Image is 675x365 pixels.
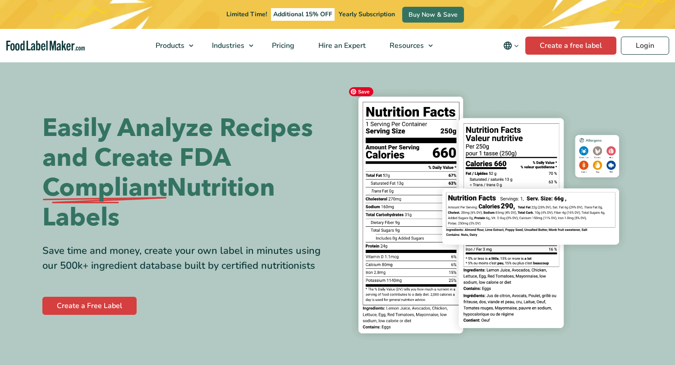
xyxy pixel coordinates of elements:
a: Products [144,29,198,62]
h1: Easily Analyze Recipes and Create FDA Nutrition Labels [42,113,331,233]
span: Resources [387,41,425,51]
div: Save time and money, create your own label in minutes using our 500k+ ingredient database built b... [42,243,331,273]
a: Industries [200,29,258,62]
a: Hire an Expert [307,29,376,62]
span: Yearly Subscription [339,10,395,19]
a: Resources [378,29,437,62]
button: Change language [497,37,525,55]
span: Pricing [269,41,295,51]
span: Hire an Expert [316,41,367,51]
span: Industries [209,41,245,51]
span: Compliant [42,173,167,203]
span: Products [153,41,185,51]
a: Food Label Maker homepage [6,41,85,51]
span: Limited Time! [226,10,267,19]
a: Buy Now & Save [402,7,464,23]
a: Login [621,37,669,55]
a: Pricing [260,29,304,62]
a: Create a Free Label [42,297,137,315]
span: Additional 15% OFF [271,8,335,21]
a: Create a free label [525,37,616,55]
span: Save [349,87,373,96]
